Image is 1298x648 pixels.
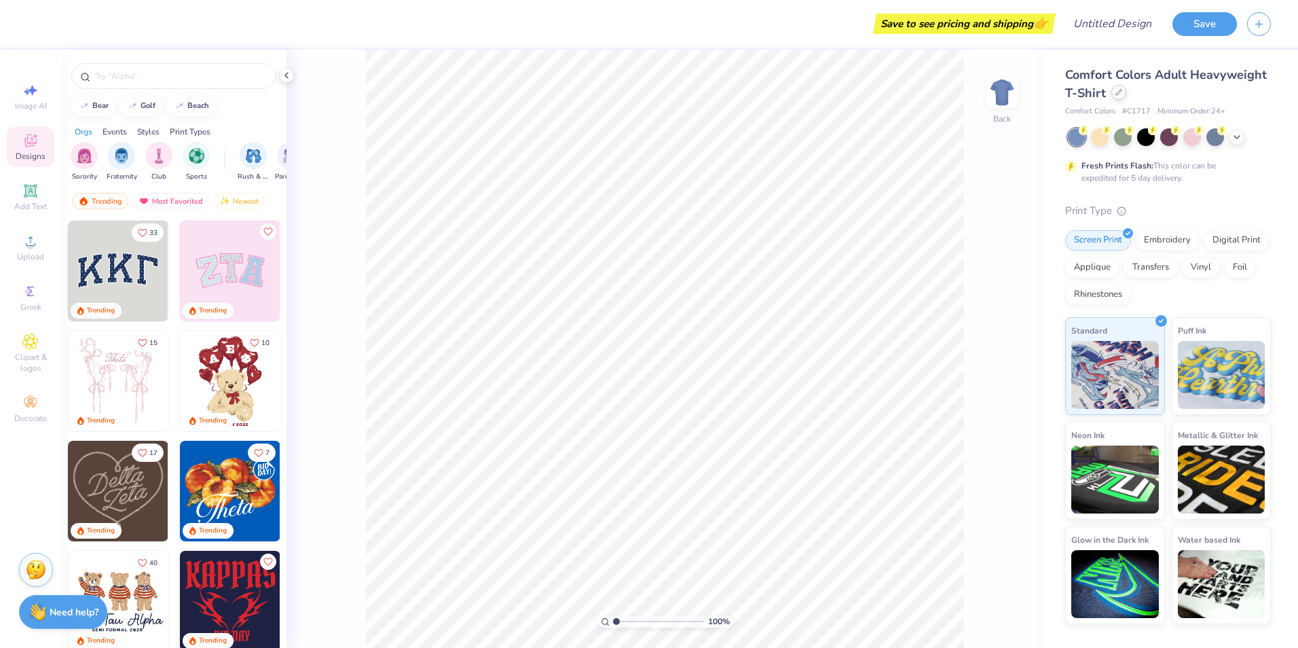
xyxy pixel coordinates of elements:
button: Like [132,444,164,462]
button: filter button [275,142,306,182]
div: filter for Club [145,142,172,182]
strong: Fresh Prints Flash: [1081,160,1153,171]
img: Standard [1071,341,1159,409]
img: 3b9aba4f-e317-4aa7-a679-c95a879539bd [68,221,168,321]
img: trending.gif [78,196,89,206]
button: Like [244,334,276,352]
div: Orgs [75,126,92,138]
button: Like [260,223,276,240]
span: Metallic & Glitter Ink [1178,428,1258,442]
div: This color can be expedited for 5 day delivery. [1081,160,1248,184]
button: filter button [145,142,172,182]
div: Trending [199,636,227,646]
div: filter for Sorority [71,142,98,182]
img: trend_line.gif [174,102,185,110]
span: Image AI [15,101,47,111]
img: f22b6edb-555b-47a9-89ed-0dd391bfae4f [280,441,380,541]
span: 100 % [708,615,730,628]
img: 587403a7-0594-4a7f-b2bd-0ca67a3ff8dd [180,331,280,431]
span: Designs [16,151,45,162]
div: Applique [1065,257,1119,278]
div: Trending [199,416,227,426]
span: Puff Ink [1178,323,1206,338]
img: trend_line.gif [79,102,90,110]
span: Sorority [72,172,97,182]
span: 17 [149,450,157,456]
span: Minimum Order: 24 + [1157,106,1225,118]
div: Newest [213,193,265,209]
div: Print Types [170,126,210,138]
button: Like [132,223,164,242]
button: Save [1172,12,1237,36]
span: Comfort Colors [1065,106,1115,118]
span: Neon Ink [1071,428,1105,442]
span: 👉 [1033,15,1048,31]
span: Standard [1071,323,1107,338]
img: 12710c6a-dcc0-49ce-8688-7fe8d5f96fe2 [68,441,168,541]
span: Clipart & logos [7,352,54,374]
div: Embroidery [1135,230,1200,251]
button: Like [248,444,276,462]
button: bear [71,96,115,116]
div: filter for Sports [183,142,210,182]
img: Fraternity Image [114,148,129,164]
div: beach [187,102,209,109]
span: 33 [149,230,157,236]
button: Like [132,334,164,352]
img: Metallic & Glitter Ink [1178,446,1265,514]
img: 83dda5b0-2158-48ca-832c-f6b4ef4c4536 [68,331,168,431]
img: Water based Ink [1178,550,1265,618]
img: 5ee11766-d822-42f5-ad4e-763472bf8dcf [280,221,380,321]
div: Styles [137,126,160,138]
div: Trending [87,416,115,426]
button: golf [119,96,162,116]
img: Sports Image [189,148,204,164]
span: # C1717 [1122,106,1151,118]
img: Glow in the Dark Ink [1071,550,1159,618]
div: filter for Rush & Bid [238,142,269,182]
img: trend_line.gif [127,102,138,110]
img: 8659caeb-cee5-4a4c-bd29-52ea2f761d42 [180,441,280,541]
img: Rush & Bid Image [246,148,261,164]
div: Events [103,126,127,138]
button: Like [260,554,276,570]
button: filter button [183,142,210,182]
div: Vinyl [1182,257,1220,278]
span: Sports [186,172,207,182]
img: Sorority Image [77,148,92,164]
img: Puff Ink [1178,341,1265,409]
div: Trending [87,306,115,316]
div: filter for Fraternity [107,142,137,182]
span: 10 [261,340,270,346]
img: ead2b24a-117b-4488-9b34-c08fd5176a7b [168,441,268,541]
span: Parent's Weekend [275,172,306,182]
div: Trending [72,193,128,209]
button: filter button [107,142,137,182]
img: Club Image [151,148,166,164]
div: Trending [87,526,115,536]
span: Comfort Colors Adult Heavyweight T-Shirt [1065,67,1267,101]
span: 40 [149,560,157,566]
div: Trending [199,526,227,536]
div: Most Favorited [132,193,209,209]
span: Decorate [14,413,47,424]
div: Screen Print [1065,230,1131,251]
span: Upload [17,251,44,262]
img: 9980f5e8-e6a1-4b4a-8839-2b0e9349023c [180,221,280,321]
div: golf [141,102,155,109]
span: Water based Ink [1178,533,1240,547]
input: Try "Alpha" [94,69,267,83]
input: Untitled Design [1062,10,1162,37]
span: 15 [149,340,157,346]
span: Club [151,172,166,182]
img: Newest.gif [219,196,230,206]
button: Like [132,554,164,572]
div: Back [993,113,1011,125]
img: d12a98c7-f0f7-4345-bf3a-b9f1b718b86e [168,331,268,431]
div: filter for Parent's Weekend [275,142,306,182]
div: bear [92,102,109,109]
div: Digital Print [1204,230,1269,251]
img: Neon Ink [1071,446,1159,514]
span: Rush & Bid [238,172,269,182]
strong: Need help? [50,606,98,619]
